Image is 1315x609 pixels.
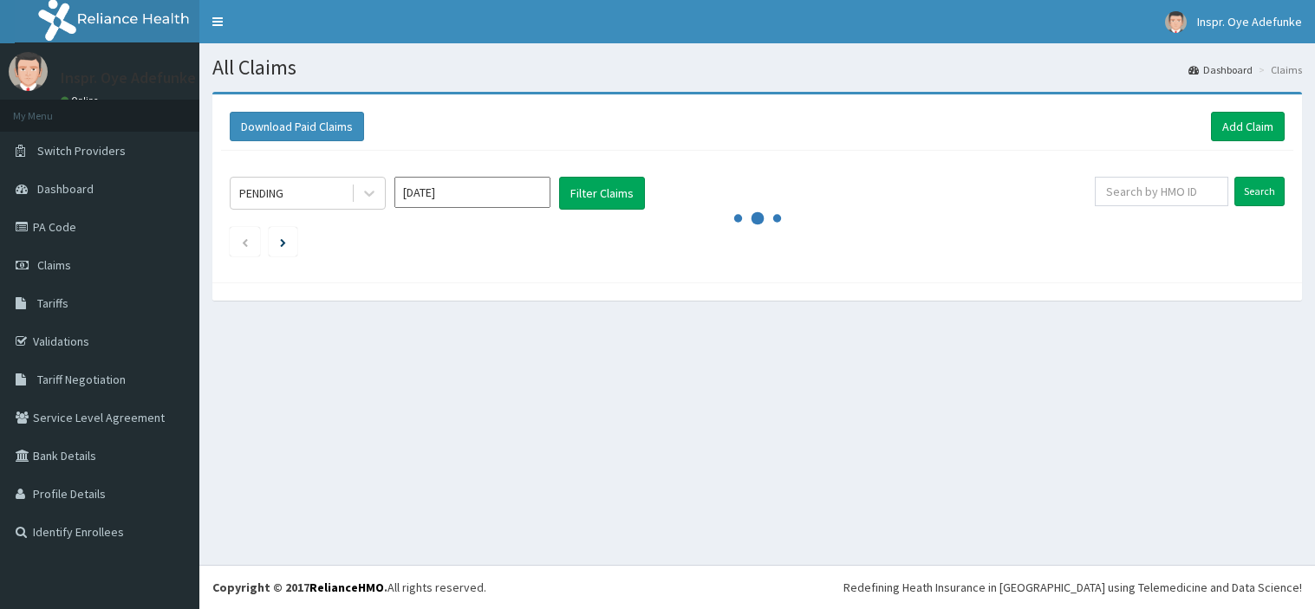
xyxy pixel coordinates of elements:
[559,177,645,210] button: Filter Claims
[212,580,387,595] strong: Copyright © 2017 .
[37,372,126,387] span: Tariff Negotiation
[37,295,68,311] span: Tariffs
[1197,14,1302,29] span: Inspr. Oye Adefunke
[9,52,48,91] img: User Image
[1234,177,1285,206] input: Search
[239,185,283,202] div: PENDING
[1254,62,1302,77] li: Claims
[732,192,784,244] svg: audio-loading
[230,112,364,141] button: Download Paid Claims
[61,70,196,86] p: Inspr. Oye Adefunke
[394,177,550,208] input: Select Month and Year
[61,94,102,107] a: Online
[1188,62,1253,77] a: Dashboard
[1165,11,1187,33] img: User Image
[212,56,1302,79] h1: All Claims
[843,579,1302,596] div: Redefining Heath Insurance in [GEOGRAPHIC_DATA] using Telemedicine and Data Science!
[280,234,286,249] a: Next page
[199,565,1315,609] footer: All rights reserved.
[37,181,94,197] span: Dashboard
[37,257,71,273] span: Claims
[1211,112,1285,141] a: Add Claim
[1095,177,1228,206] input: Search by HMO ID
[37,143,126,159] span: Switch Providers
[241,234,249,249] a: Previous page
[309,580,384,595] a: RelianceHMO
